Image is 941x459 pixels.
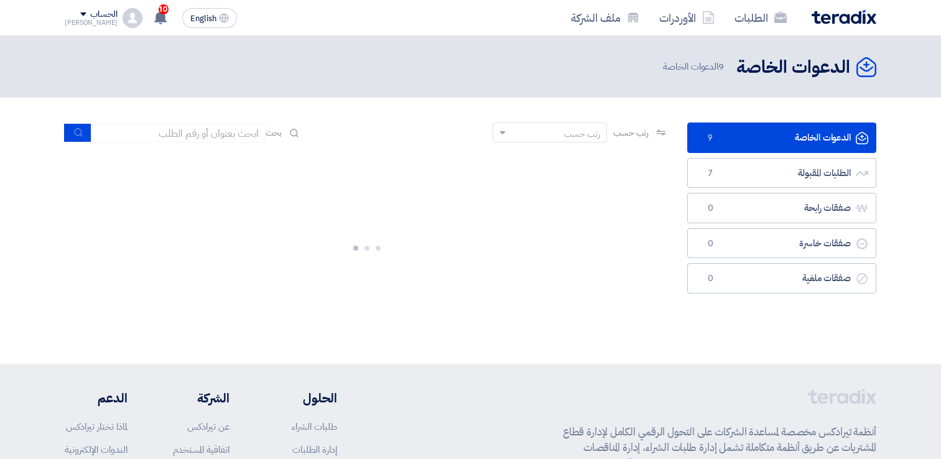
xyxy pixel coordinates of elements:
[564,127,600,141] div: رتب حسب
[736,55,850,80] h2: الدعوات الخاصة
[725,3,797,32] a: الطلبات
[65,443,127,457] a: الندوات الإلكترونية
[703,167,718,180] span: 7
[687,193,876,223] a: صفقات رابحة0
[182,8,237,28] button: English
[812,10,876,24] img: Teradix logo
[66,420,127,433] a: لماذا تختار تيرادكس
[91,124,266,142] input: ابحث بعنوان أو رقم الطلب
[703,272,718,285] span: 0
[190,14,216,23] span: English
[266,126,282,139] span: بحث
[267,389,337,407] li: الحلول
[649,3,725,32] a: الأوردرات
[718,60,724,73] span: 9
[703,202,718,215] span: 0
[687,228,876,259] a: صفقات خاسرة0
[173,443,229,457] a: اتفاقية المستخدم
[159,4,169,14] span: 10
[613,126,649,139] span: رتب حسب
[292,420,337,433] a: طلبات الشراء
[123,8,142,28] img: profile_test.png
[687,158,876,188] a: الطلبات المقبولة7
[187,420,229,433] a: عن تيرادكس
[90,9,117,20] div: الحساب
[687,123,876,153] a: الدعوات الخاصة9
[65,19,118,26] div: [PERSON_NAME]
[687,263,876,294] a: صفقات ملغية0
[165,389,229,407] li: الشركة
[292,443,337,457] a: إدارة الطلبات
[663,60,726,74] span: الدعوات الخاصة
[703,132,718,144] span: 9
[65,389,127,407] li: الدعم
[703,238,718,250] span: 0
[561,3,649,32] a: ملف الشركة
